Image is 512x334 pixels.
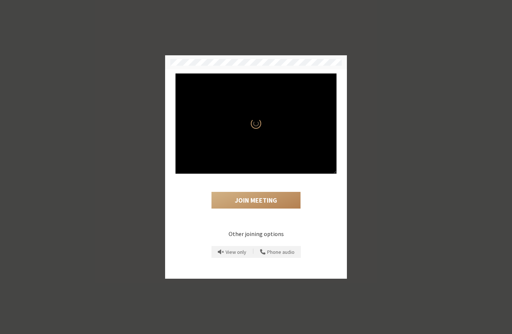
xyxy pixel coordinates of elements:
[215,246,249,258] button: Prevent echo when there is already an active mic and speaker in the room.
[211,192,301,209] button: Join Meeting
[257,246,297,258] button: Use your phone for mic and speaker while you view the meeting on this device.
[175,229,337,238] p: Other joining options
[253,247,254,257] span: |
[226,249,246,255] span: View only
[267,249,295,255] span: Phone audio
